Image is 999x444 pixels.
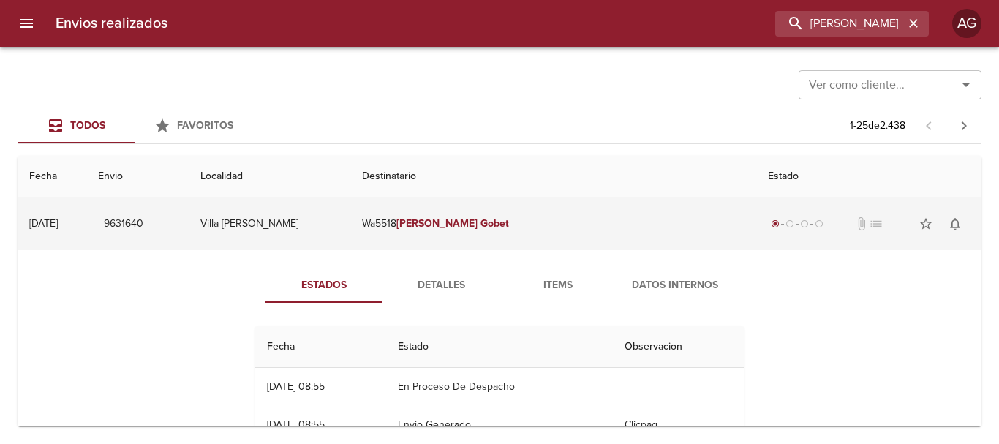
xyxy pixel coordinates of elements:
[104,215,143,233] span: 9631640
[189,156,350,197] th: Localidad
[70,119,105,132] span: Todos
[386,368,613,406] td: En Proceso De Despacho
[956,75,976,95] button: Abrir
[854,217,869,231] span: No tiene documentos adjuntos
[508,276,608,295] span: Items
[613,326,744,368] th: Observacion
[952,9,981,38] div: Abrir información de usuario
[625,276,725,295] span: Datos Internos
[919,217,933,231] span: star_border
[952,9,981,38] div: AG
[189,197,350,250] td: Villa [PERSON_NAME]
[815,219,823,228] span: radio_button_unchecked
[940,209,970,238] button: Activar notificaciones
[267,380,325,393] div: [DATE] 08:55
[396,217,478,230] em: [PERSON_NAME]
[29,217,58,230] div: [DATE]
[9,6,44,41] button: menu
[869,217,883,231] span: No tiene pedido asociado
[350,156,756,197] th: Destinatario
[911,209,940,238] button: Agregar a favoritos
[386,406,613,444] td: Envio Generado
[98,211,149,238] button: 9631640
[771,219,780,228] span: radio_button_checked
[756,156,981,197] th: Estado
[775,11,904,37] input: buscar
[948,217,962,231] span: notifications_none
[946,108,981,143] span: Pagina siguiente
[56,12,167,35] h6: Envios realizados
[911,118,946,132] span: Pagina anterior
[785,219,794,228] span: radio_button_unchecked
[386,326,613,368] th: Estado
[177,119,233,132] span: Favoritos
[267,418,325,431] div: [DATE] 08:55
[613,406,744,444] td: Clicpaq
[86,156,188,197] th: Envio
[274,276,374,295] span: Estados
[391,276,491,295] span: Detalles
[255,326,386,368] th: Fecha
[768,217,826,231] div: Generado
[265,268,734,303] div: Tabs detalle de guia
[350,197,756,250] td: Wa5518
[18,108,252,143] div: Tabs Envios
[18,156,86,197] th: Fecha
[255,326,744,444] table: Tabla de seguimiento
[480,217,509,230] em: Gobet
[850,118,905,133] p: 1 - 25 de 2.438
[800,219,809,228] span: radio_button_unchecked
